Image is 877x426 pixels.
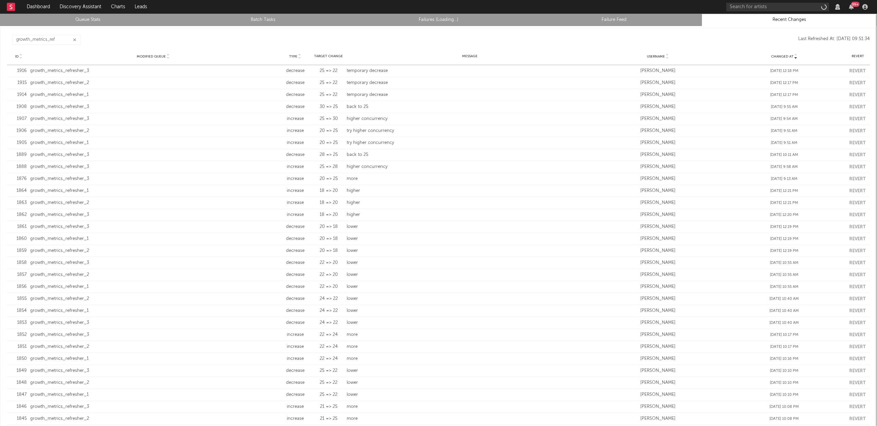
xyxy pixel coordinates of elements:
[723,368,846,374] div: [DATE] 10:10 PM
[11,331,27,338] div: 1852
[849,105,866,109] button: Revert
[723,236,846,242] div: [DATE] 12:19 PM
[30,415,276,422] div: growth_metrics_refresher_2
[11,199,27,206] div: 1863
[314,331,343,338] div: 22 => 24
[849,81,866,85] button: Revert
[723,260,846,266] div: [DATE] 10:55 AM
[596,223,719,230] div: [PERSON_NAME]
[314,283,343,290] div: 22 => 20
[596,115,719,122] div: [PERSON_NAME]
[347,247,593,254] div: lower
[11,80,27,86] div: 1915
[596,415,719,422] div: [PERSON_NAME]
[11,115,27,122] div: 1907
[11,355,27,362] div: 1850
[596,343,719,350] div: [PERSON_NAME]
[280,415,311,422] div: increase
[723,344,846,350] div: [DATE] 10:17 PM
[280,223,311,230] div: decrease
[347,104,593,110] div: back to 25
[11,295,27,302] div: 1855
[30,187,276,194] div: growth_metrics_refresher_1
[280,235,311,242] div: decrease
[723,248,846,254] div: [DATE] 12:19 PM
[596,175,719,182] div: [PERSON_NAME]
[849,225,866,229] button: Revert
[596,80,719,86] div: [PERSON_NAME]
[314,115,343,122] div: 25 => 30
[347,92,593,98] div: temporary decrease
[347,199,593,206] div: higher
[11,403,27,410] div: 1846
[280,80,311,86] div: decrease
[849,261,866,265] button: Revert
[849,141,866,145] button: Revert
[849,54,866,59] div: Revert
[314,319,343,326] div: 24 => 22
[849,4,854,10] button: 99+
[11,104,27,110] div: 1908
[280,379,311,386] div: decrease
[314,343,343,350] div: 22 => 24
[314,259,343,266] div: 22 => 20
[314,367,343,374] div: 25 => 22
[596,259,719,266] div: [PERSON_NAME]
[849,393,866,397] button: Revert
[314,391,343,398] div: 25 => 22
[314,379,343,386] div: 25 => 22
[30,163,276,170] div: growth_metrics_refresher_3
[596,199,719,206] div: [PERSON_NAME]
[280,247,311,254] div: decrease
[849,153,866,157] button: Revert
[280,92,311,98] div: decrease
[30,127,276,134] div: growth_metrics_refresher_2
[280,355,311,362] div: increase
[347,115,593,122] div: higher concurrency
[314,80,343,86] div: 25 => 22
[347,379,593,386] div: lower
[723,272,846,278] div: [DATE] 10:55 AM
[30,175,276,182] div: growth_metrics_refresher_3
[849,333,866,337] button: Revert
[11,391,27,398] div: 1847
[81,35,870,45] div: Last Refreshed At: [DATE] 09:51:34
[723,212,846,218] div: [DATE] 12:20 PM
[314,415,343,422] div: 21 => 25
[849,93,866,97] button: Revert
[596,247,719,254] div: [PERSON_NAME]
[596,271,719,278] div: [PERSON_NAME]
[596,68,719,74] div: [PERSON_NAME]
[314,271,343,278] div: 22 => 20
[30,139,276,146] div: growth_metrics_refresher_1
[596,187,719,194] div: [PERSON_NAME]
[723,188,846,194] div: [DATE] 12:21 PM
[280,271,311,278] div: decrease
[11,271,27,278] div: 1857
[314,139,343,146] div: 20 => 25
[723,296,846,302] div: [DATE] 10:40 AM
[347,355,593,362] div: more
[11,127,27,134] div: 1906
[347,343,593,350] div: more
[849,165,866,169] button: Revert
[314,163,343,170] div: 25 => 28
[30,199,276,206] div: growth_metrics_refresher_2
[723,164,846,170] div: [DATE] 9:58 AM
[347,175,593,182] div: more
[11,151,27,158] div: 1889
[771,54,793,59] span: Changed At
[30,223,276,230] div: growth_metrics_refresher_3
[280,115,311,122] div: increase
[280,199,311,206] div: increase
[596,104,719,110] div: [PERSON_NAME]
[726,3,829,11] input: Search for artists
[347,259,593,266] div: lower
[849,237,866,241] button: Revert
[849,405,866,409] button: Revert
[30,247,276,254] div: growth_metrics_refresher_2
[11,379,27,386] div: 1848
[347,235,593,242] div: lower
[723,176,846,182] div: [DATE] 9:13 AM
[596,307,719,314] div: [PERSON_NAME]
